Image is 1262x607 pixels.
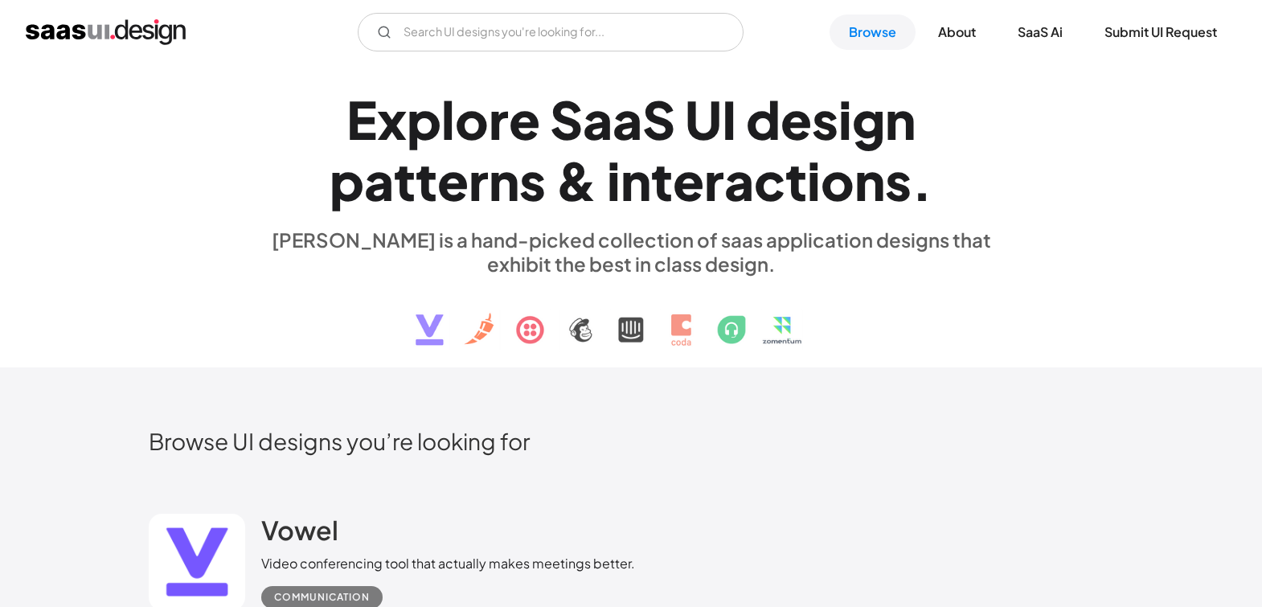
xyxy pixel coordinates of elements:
div: e [437,150,469,211]
div: E [346,88,377,150]
div: s [519,150,546,211]
div: [PERSON_NAME] is a hand-picked collection of saas application designs that exhibit the best in cl... [261,228,1001,276]
div: Video conferencing tool that actually makes meetings better. [261,554,635,573]
div: I [722,88,736,150]
div: a [613,88,642,150]
div: x [377,88,407,150]
div: i [807,150,821,211]
div: U [685,88,722,150]
div: a [583,88,613,150]
a: SaaS Ai [998,14,1082,50]
img: text, icon, saas logo [387,276,875,359]
div: t [416,150,437,211]
div: p [330,150,364,211]
div: n [854,150,885,211]
div: e [781,88,812,150]
div: i [838,88,852,150]
a: home [26,19,186,45]
div: t [651,150,673,211]
div: p [407,88,441,150]
div: S [550,88,583,150]
div: a [724,150,754,211]
div: l [441,88,455,150]
div: n [885,88,916,150]
div: t [785,150,807,211]
div: e [509,88,540,150]
form: Email Form [358,13,744,51]
a: Submit UI Request [1085,14,1236,50]
h1: Explore SaaS UI design patterns & interactions. [261,88,1001,212]
div: o [821,150,854,211]
div: n [489,150,519,211]
div: g [852,88,885,150]
div: d [746,88,781,150]
div: e [673,150,704,211]
a: Vowel [261,514,338,554]
div: Communication [274,588,370,607]
div: c [754,150,785,211]
div: r [704,150,724,211]
div: r [489,88,509,150]
div: i [607,150,621,211]
div: a [364,150,394,211]
div: r [469,150,489,211]
div: . [912,150,932,211]
div: S [642,88,675,150]
div: o [455,88,489,150]
a: Browse [830,14,916,50]
div: t [394,150,416,211]
div: n [621,150,651,211]
div: & [555,150,597,211]
a: About [919,14,995,50]
h2: Vowel [261,514,338,546]
input: Search UI designs you're looking for... [358,13,744,51]
div: s [812,88,838,150]
div: s [885,150,912,211]
h2: Browse UI designs you’re looking for [149,427,1113,455]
